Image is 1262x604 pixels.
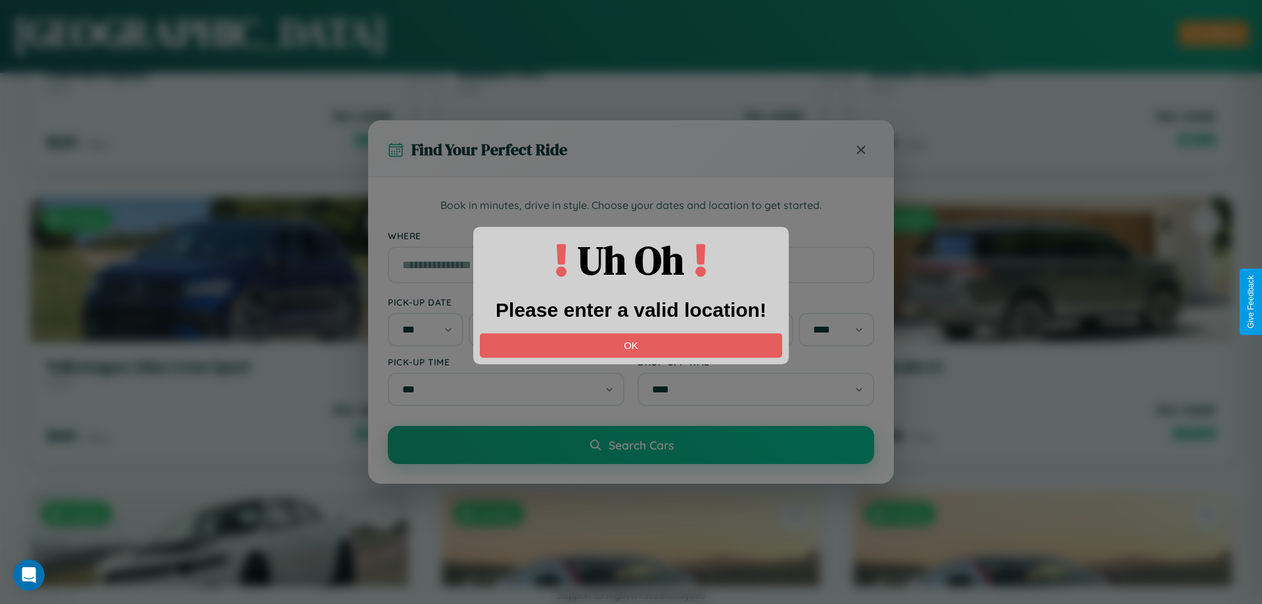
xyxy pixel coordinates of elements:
[388,296,624,308] label: Pick-up Date
[638,296,874,308] label: Drop-off Date
[388,230,874,241] label: Where
[638,356,874,367] label: Drop-off Time
[609,438,674,452] span: Search Cars
[411,139,567,160] h3: Find Your Perfect Ride
[388,197,874,214] p: Book in minutes, drive in style. Choose your dates and location to get started.
[388,356,624,367] label: Pick-up Time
